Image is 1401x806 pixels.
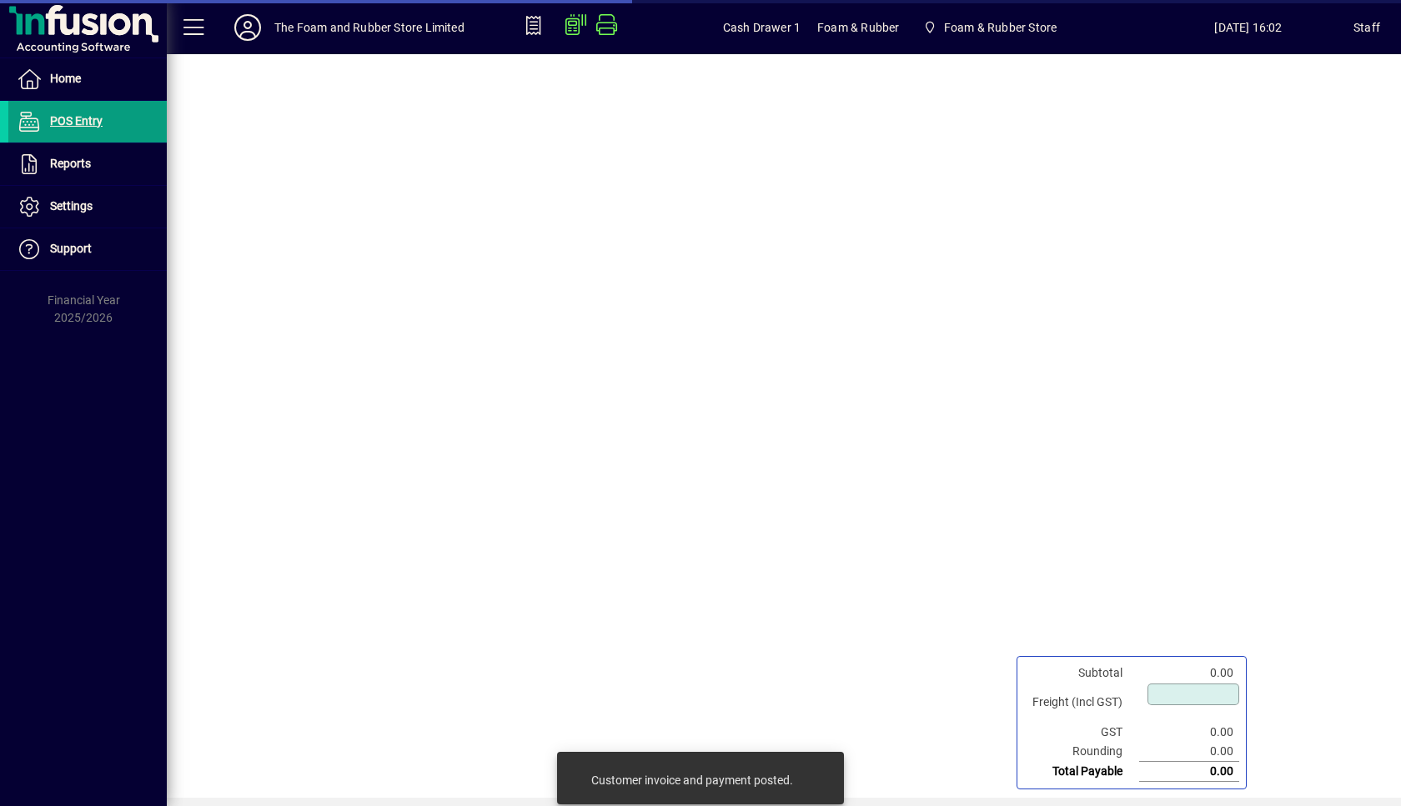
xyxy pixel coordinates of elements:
td: 0.00 [1139,762,1239,782]
td: 0.00 [1139,742,1239,762]
td: Freight (Incl GST) [1024,683,1139,723]
span: POS Entry [50,114,103,128]
td: Rounding [1024,742,1139,762]
span: Cash Drawer 1 [723,14,801,41]
span: Settings [50,199,93,213]
td: 0.00 [1139,723,1239,742]
span: Support [50,242,92,255]
span: Home [50,72,81,85]
a: Reports [8,143,167,185]
div: Customer invoice and payment posted. [591,772,793,788]
span: Foam & Rubber [817,14,899,41]
td: 0.00 [1139,663,1239,683]
span: Reports [50,157,91,170]
a: Support [8,228,167,270]
td: Total Payable [1024,762,1139,782]
td: GST [1024,723,1139,742]
div: Staff [1353,14,1380,41]
div: The Foam and Rubber Store Limited [274,14,464,41]
a: Settings [8,186,167,228]
span: [DATE] 16:02 [1143,14,1353,41]
a: Home [8,58,167,100]
button: Profile [221,13,274,43]
td: Subtotal [1024,663,1139,683]
span: Foam & Rubber Store [916,13,1063,43]
span: Foam & Rubber Store [944,14,1057,41]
